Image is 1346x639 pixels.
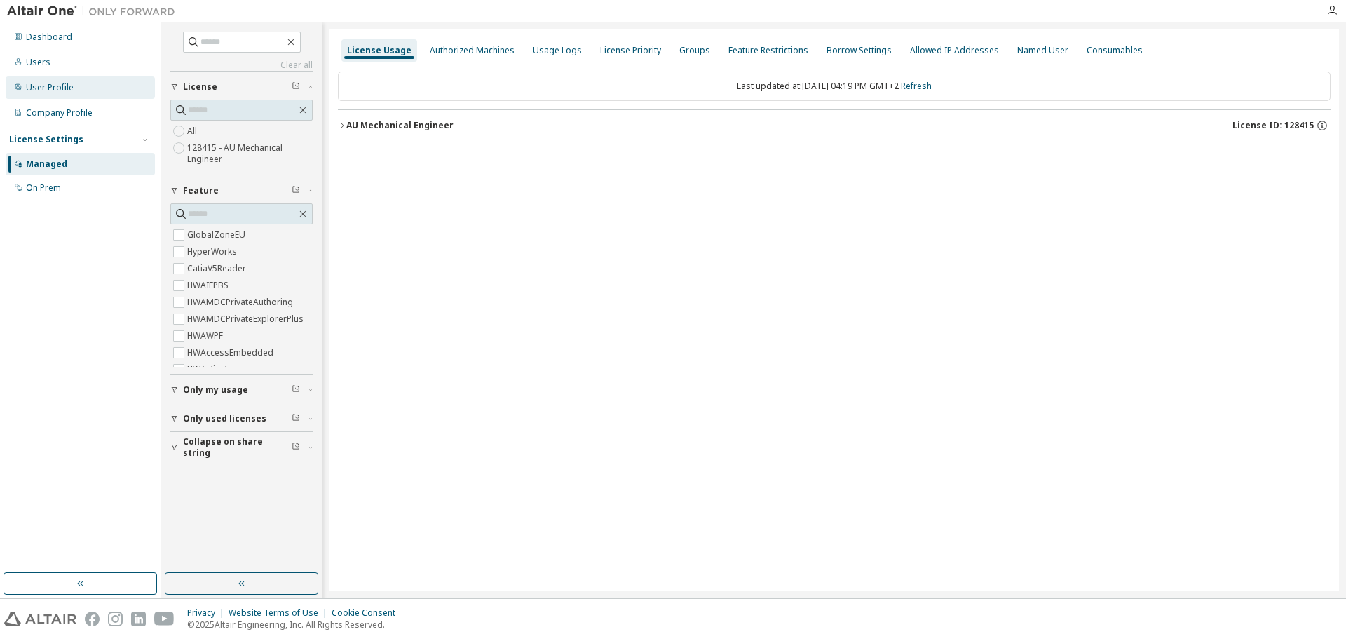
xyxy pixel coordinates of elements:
label: 128415 - AU Mechanical Engineer [187,140,313,168]
img: Altair One [7,4,182,18]
button: AU Mechanical EngineerLicense ID: 128415 [338,110,1331,141]
span: Clear filter [292,384,300,396]
span: License ID: 128415 [1232,120,1314,131]
img: altair_logo.svg [4,612,76,626]
img: instagram.svg [108,612,123,626]
label: HWActivate [187,361,235,378]
label: HWAIFPBS [187,277,231,294]
p: © 2025 Altair Engineering, Inc. All Rights Reserved. [187,619,404,631]
div: Last updated at: [DATE] 04:19 PM GMT+2 [338,72,1331,101]
button: Only used licenses [170,403,313,434]
label: HWAMDCPrivateAuthoring [187,294,296,311]
div: Users [26,57,50,68]
div: License Settings [9,134,83,145]
button: Only my usage [170,375,313,405]
span: Feature [183,185,219,196]
a: Refresh [901,80,932,92]
div: Cookie Consent [332,607,404,619]
span: Clear filter [292,185,300,196]
a: Clear all [170,60,313,71]
div: Consumables [1087,45,1143,56]
div: Authorized Machines [430,45,515,56]
span: Clear filter [292,442,300,453]
label: All [187,123,200,140]
label: HWAccessEmbedded [187,344,276,361]
div: Usage Logs [533,45,582,56]
div: User Profile [26,82,74,93]
div: Feature Restrictions [728,45,808,56]
div: Borrow Settings [827,45,892,56]
span: Clear filter [292,81,300,93]
span: Collapse on share string [183,436,292,459]
label: HyperWorks [187,243,240,260]
div: Privacy [187,607,229,619]
label: CatiaV5Reader [187,260,249,277]
div: Groups [679,45,710,56]
div: AU Mechanical Engineer [346,120,454,131]
span: Only used licenses [183,413,266,424]
span: Only my usage [183,384,248,396]
div: Allowed IP Addresses [910,45,999,56]
div: Dashboard [26,32,72,43]
span: License [183,81,217,93]
button: License [170,72,313,102]
label: GlobalZoneEU [187,227,248,243]
div: License Priority [600,45,661,56]
div: Company Profile [26,107,93,119]
div: On Prem [26,182,61,194]
img: youtube.svg [154,612,175,626]
div: Managed [26,159,67,170]
div: Website Terms of Use [229,607,332,619]
img: facebook.svg [85,612,100,626]
button: Collapse on share string [170,432,313,463]
div: License Usage [347,45,412,56]
span: Clear filter [292,413,300,424]
img: linkedin.svg [131,612,146,626]
div: Named User [1017,45,1068,56]
label: HWAMDCPrivateExplorerPlus [187,311,306,328]
button: Feature [170,175,313,206]
label: HWAWPF [187,328,226,344]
